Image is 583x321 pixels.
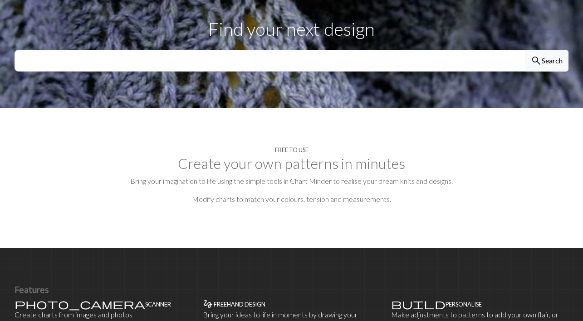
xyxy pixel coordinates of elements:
[15,194,568,205] p: Modify charts to match your colours, tension and measurements.
[15,284,568,295] h3: Features
[15,15,568,43] p: Find your next design
[275,147,309,153] h4: Free to use
[214,301,265,308] h4: Freehand design
[525,50,568,72] button: Search
[446,301,482,308] h4: Personalise
[15,176,568,187] p: Bring your imagination to life using the simple tools in Chart Minder to realise your dream knits...
[145,301,171,308] h4: Scanner
[15,297,145,310] span: photo_camera
[391,297,446,310] span: build
[531,54,542,67] span: search
[203,297,214,310] span: gesture
[15,309,192,320] p: Create charts from images and photos
[15,155,568,172] h2: Create your own patterns in minutes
